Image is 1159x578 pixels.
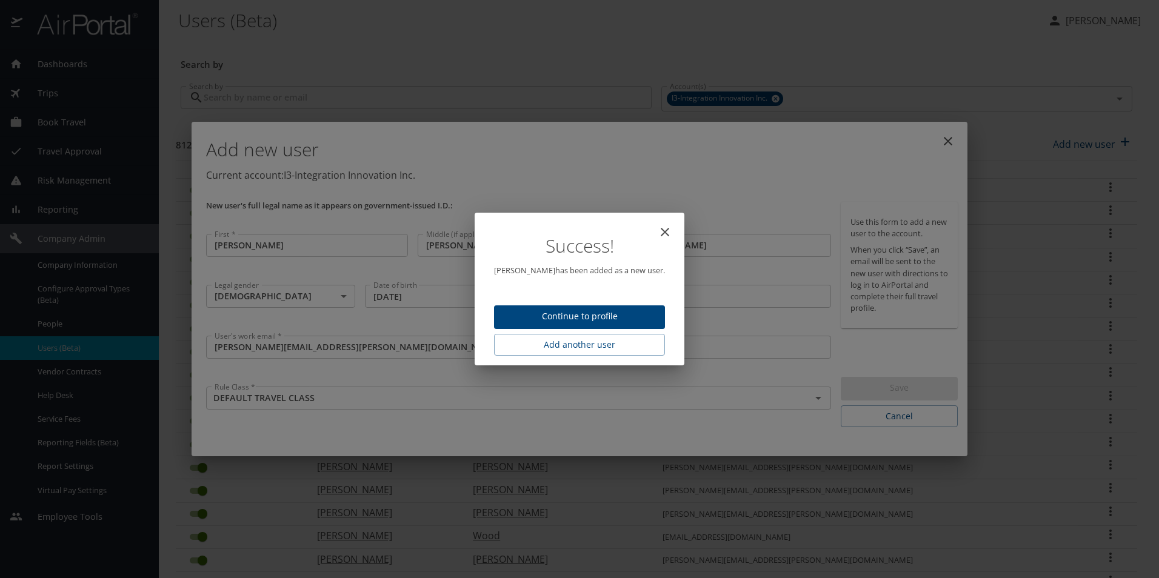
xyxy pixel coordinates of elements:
[504,337,655,353] span: Add another user
[650,218,680,247] button: close
[494,265,665,276] p: [PERSON_NAME] has been added as a new user.
[494,334,665,356] button: Add another user
[494,305,665,329] button: Continue to profile
[504,309,655,324] span: Continue to profile
[494,237,665,255] h1: Success!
